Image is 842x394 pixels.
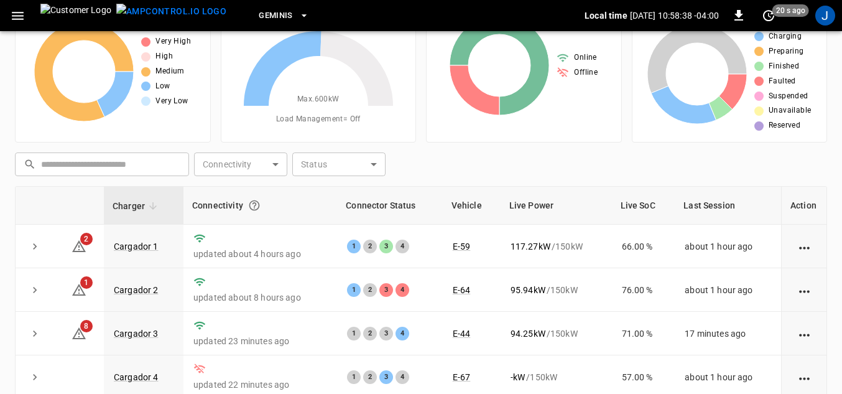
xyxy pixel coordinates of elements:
[72,284,86,294] a: 1
[193,335,327,347] p: updated 23 minutes ago
[511,284,545,296] p: 95.94 kW
[155,35,191,48] span: Very High
[40,4,111,27] img: Customer Logo
[155,65,184,78] span: Medium
[797,371,812,383] div: action cell options
[759,6,779,26] button: set refresh interval
[347,370,361,384] div: 1
[379,283,393,297] div: 3
[675,268,781,312] td: about 1 hour ago
[25,237,44,256] button: expand row
[113,199,161,213] span: Charger
[574,67,598,79] span: Offline
[396,370,409,384] div: 4
[155,95,188,108] span: Very Low
[511,371,602,383] div: / 150 kW
[116,4,226,19] img: ampcontrol.io logo
[243,194,266,217] button: Connection between the charger and our software.
[72,240,86,250] a: 2
[363,327,377,340] div: 2
[193,291,327,304] p: updated about 8 hours ago
[396,327,409,340] div: 4
[612,187,675,225] th: Live SoC
[585,9,627,22] p: Local time
[155,80,170,93] span: Low
[511,327,545,340] p: 94.25 kW
[193,248,327,260] p: updated about 4 hours ago
[347,283,361,297] div: 1
[511,327,602,340] div: / 150 kW
[25,324,44,343] button: expand row
[25,368,44,387] button: expand row
[511,284,602,296] div: / 150 kW
[396,283,409,297] div: 4
[769,30,802,43] span: Charging
[259,9,293,23] span: Geminis
[769,75,796,88] span: Faulted
[363,240,377,253] div: 2
[25,281,44,299] button: expand row
[379,327,393,340] div: 3
[155,50,173,63] span: High
[114,242,159,251] a: Cargador 1
[675,187,781,225] th: Last Session
[114,285,159,295] a: Cargador 2
[453,285,471,295] a: E-64
[337,187,443,225] th: Connector Status
[574,52,596,64] span: Online
[193,378,327,391] p: updated 22 minutes ago
[443,187,501,225] th: Vehicle
[797,240,812,253] div: action cell options
[769,105,811,117] span: Unavailable
[612,225,675,268] td: 66.00 %
[675,312,781,355] td: 17 minutes ago
[453,329,471,339] a: E-44
[772,4,809,17] span: 20 s ago
[453,242,471,251] a: E-59
[379,240,393,253] div: 3
[501,187,612,225] th: Live Power
[363,370,377,384] div: 2
[769,60,799,73] span: Finished
[815,6,835,26] div: profile-icon
[254,4,314,28] button: Geminis
[769,45,804,58] span: Preparing
[80,320,93,332] span: 8
[797,327,812,340] div: action cell options
[769,120,800,132] span: Reserved
[396,240,409,253] div: 4
[80,233,93,245] span: 2
[192,194,328,217] div: Connectivity
[675,225,781,268] td: about 1 hour ago
[612,312,675,355] td: 71.00 %
[347,240,361,253] div: 1
[453,372,471,382] a: E-67
[379,370,393,384] div: 3
[781,187,826,225] th: Action
[363,283,377,297] div: 2
[511,240,602,253] div: / 150 kW
[511,240,550,253] p: 117.27 kW
[72,328,86,338] a: 8
[80,276,93,289] span: 1
[347,327,361,340] div: 1
[297,93,340,106] span: Max. 600 kW
[114,329,159,339] a: Cargador 3
[612,268,675,312] td: 76.00 %
[630,9,719,22] p: [DATE] 10:58:38 -04:00
[114,372,159,382] a: Cargador 4
[511,371,525,383] p: - kW
[797,284,812,296] div: action cell options
[769,90,808,103] span: Suspended
[276,113,361,126] span: Load Management = Off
